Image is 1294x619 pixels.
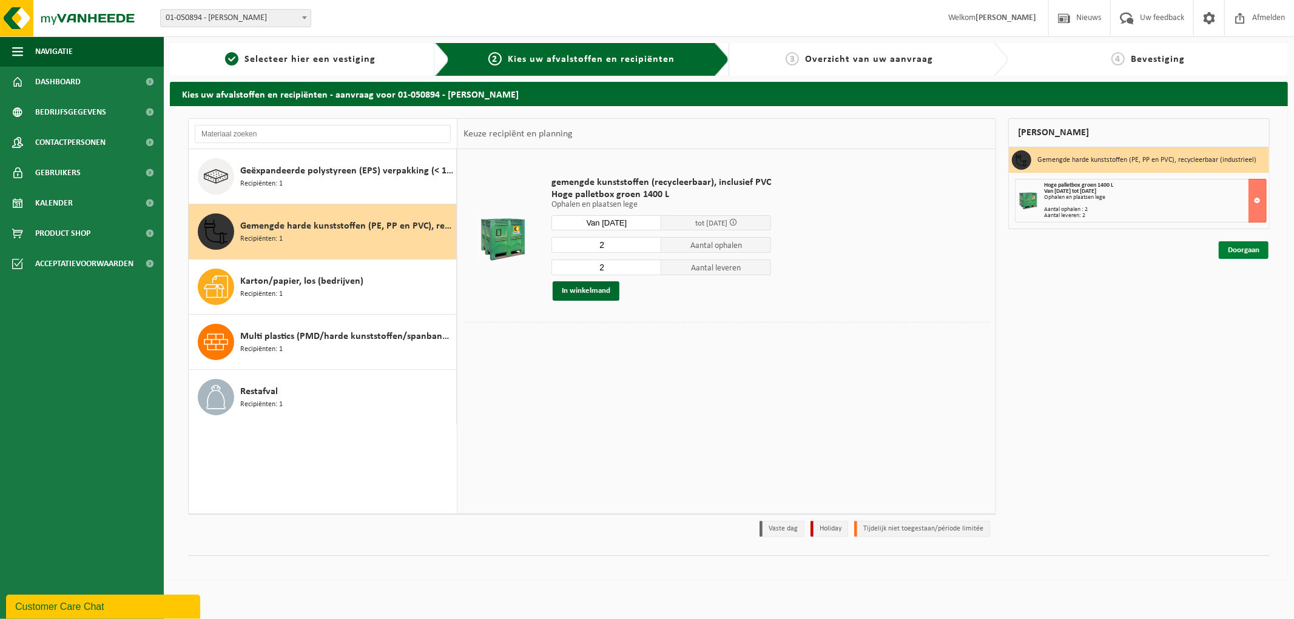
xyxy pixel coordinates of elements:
[189,149,457,204] button: Geëxpandeerde polystyreen (EPS) verpakking (< 1 m² per stuk), recycleerbaar Recipiënten: 1
[457,119,579,149] div: Keuze recipiënt en planning
[189,315,457,370] button: Multi plastics (PMD/harde kunststoffen/spanbanden/EPS/folie naturel/folie gemengd) Recipiënten: 1
[225,52,238,65] span: 1
[810,521,848,537] li: Holiday
[1219,241,1269,259] a: Doorgaan
[35,158,81,188] span: Gebruikers
[854,521,990,537] li: Tijdelijk niet toegestaan/période limitée
[240,233,283,245] span: Recipiënten: 1
[6,592,203,619] iframe: chat widget
[35,36,73,67] span: Navigatie
[551,215,661,230] input: Selecteer datum
[240,384,278,399] span: Restafval
[160,9,311,27] span: 01-050894 - GOENS JOHAN - VEURNE
[488,52,502,65] span: 2
[240,274,363,289] span: Karton/papier, los (bedrijven)
[1044,213,1266,219] div: Aantal leveren: 2
[244,55,376,64] span: Selecteer hier een vestiging
[35,218,90,249] span: Product Shop
[1008,118,1270,147] div: [PERSON_NAME]
[976,13,1036,22] strong: [PERSON_NAME]
[35,249,133,279] span: Acceptatievoorwaarden
[553,281,619,301] button: In winkelmand
[189,370,457,424] button: Restafval Recipiënten: 1
[240,344,283,355] span: Recipiënten: 1
[805,55,933,64] span: Overzicht van uw aanvraag
[551,189,771,201] span: Hoge palletbox groen 1400 L
[35,97,106,127] span: Bedrijfsgegevens
[35,188,73,218] span: Kalender
[1044,188,1096,195] strong: Van [DATE] tot [DATE]
[35,67,81,97] span: Dashboard
[240,399,283,410] span: Recipiënten: 1
[176,52,425,67] a: 1Selecteer hier een vestiging
[551,201,771,209] p: Ophalen en plaatsen lege
[661,259,771,275] span: Aantal leveren
[1044,182,1113,189] span: Hoge palletbox groen 1400 L
[1111,52,1125,65] span: 4
[1044,207,1266,213] div: Aantal ophalen : 2
[189,259,457,315] button: Karton/papier, los (bedrijven) Recipiënten: 1
[195,125,451,143] input: Materiaal zoeken
[551,176,771,189] span: gemengde kunststoffen (recycleerbaar), inclusief PVC
[240,178,283,190] span: Recipiënten: 1
[240,329,453,344] span: Multi plastics (PMD/harde kunststoffen/spanbanden/EPS/folie naturel/folie gemengd)
[35,127,106,158] span: Contactpersonen
[1037,150,1256,170] h3: Gemengde harde kunststoffen (PE, PP en PVC), recycleerbaar (industrieel)
[189,204,457,259] button: Gemengde harde kunststoffen (PE, PP en PVC), recycleerbaar (industrieel) Recipiënten: 1
[661,237,771,253] span: Aantal ophalen
[760,521,804,537] li: Vaste dag
[240,164,453,178] span: Geëxpandeerde polystyreen (EPS) verpakking (< 1 m² per stuk), recycleerbaar
[695,219,727,227] span: tot [DATE]
[786,52,799,65] span: 3
[1131,55,1185,64] span: Bevestiging
[508,55,675,64] span: Kies uw afvalstoffen en recipiënten
[240,219,453,233] span: Gemengde harde kunststoffen (PE, PP en PVC), recycleerbaar (industrieel)
[170,82,1288,105] h2: Kies uw afvalstoffen en recipiënten - aanvraag voor 01-050894 - [PERSON_NAME]
[161,10,311,27] span: 01-050894 - GOENS JOHAN - VEURNE
[1044,195,1266,201] div: Ophalen en plaatsen lege
[240,289,283,300] span: Recipiënten: 1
